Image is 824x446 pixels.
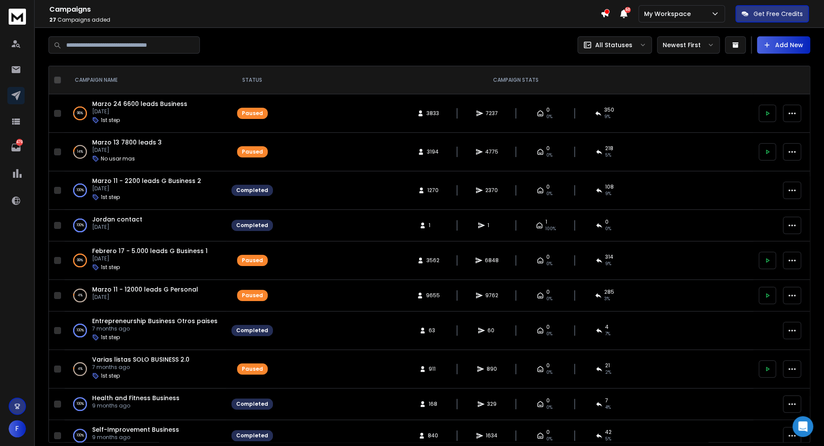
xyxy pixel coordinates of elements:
[242,292,263,299] div: Paused
[429,327,437,334] span: 63
[77,326,84,335] p: 100 %
[426,110,439,117] span: 3833
[49,4,600,15] h1: Campaigns
[546,289,550,295] span: 0
[64,241,226,280] td: 99%Febrero 17 - 5.000 leads G Business 1[DATE]1st step
[605,225,611,232] span: 0 %
[546,113,552,120] span: 0%
[546,330,552,337] span: 0%
[605,397,608,404] span: 7
[92,176,201,185] a: Marzo 11 - 2200 leads G Business 2
[236,401,268,407] div: Completed
[605,436,611,443] span: 5 %
[9,420,26,437] button: F
[92,364,189,371] p: 7 months ago
[242,257,263,264] div: Paused
[486,432,497,439] span: 1634
[92,425,179,434] a: Self-Improvement Business
[64,94,226,133] td: 96%Marzo 24 6600 leads Business[DATE]1st step
[92,325,218,332] p: 7 months ago
[546,190,552,197] span: 0%
[605,253,613,260] span: 314
[64,280,226,311] td: 4%Marzo 11 - 12000 leads G Personal[DATE]
[64,350,226,388] td: 4%Varias listas SOLO BUSINESS 2.07 months ago1st step
[605,218,609,225] span: 0
[92,317,218,325] a: Entrepreneurship Business Otros paises
[92,215,142,224] a: Jordan contact
[487,401,497,407] span: 329
[236,327,268,334] div: Completed
[77,186,84,195] p: 100 %
[605,369,611,376] span: 2 %
[486,110,498,117] span: 7237
[92,355,189,364] a: Varias listas SOLO BUSINESS 2.0
[49,16,56,23] span: 27
[49,16,600,23] p: Campaigns added
[546,404,552,411] span: 0%
[427,187,439,194] span: 1270
[604,289,614,295] span: 285
[92,224,142,231] p: [DATE]
[92,147,162,154] p: [DATE]
[101,194,120,201] p: 1st step
[92,285,198,294] a: Marzo 11 - 12000 leads G Personal
[485,292,498,299] span: 9762
[92,138,162,147] a: Marzo 13 7800 leads 3
[657,36,720,54] button: Newest First
[604,106,614,113] span: 350
[101,117,120,124] p: 1st step
[92,434,179,441] p: 9 months ago
[77,221,84,230] p: 100 %
[604,113,610,120] span: 9 %
[77,148,83,156] p: 14 %
[605,404,611,411] span: 4 %
[429,401,437,407] span: 168
[546,295,552,302] span: 0%
[605,183,614,190] span: 108
[546,436,552,443] span: 0%
[487,222,496,229] span: 1
[92,99,187,108] span: Marzo 24 6600 leads Business
[78,291,83,300] p: 4 %
[92,294,198,301] p: [DATE]
[242,110,263,117] div: Paused
[92,394,180,402] span: Health and Fitness Business
[226,66,278,94] th: STATUS
[16,139,23,146] p: 479
[9,9,26,25] img: logo
[546,183,550,190] span: 0
[605,152,611,159] span: 5 %
[92,402,180,409] p: 9 months ago
[64,311,226,350] td: 100%Entrepreneurship Business Otros paises7 months ago1st step
[546,324,550,330] span: 0
[242,366,263,372] div: Paused
[605,324,609,330] span: 4
[101,155,135,162] p: No usar mas
[92,108,187,115] p: [DATE]
[753,10,803,18] p: Get Free Credits
[236,187,268,194] div: Completed
[428,432,438,439] span: 840
[429,222,437,229] span: 1
[77,431,84,440] p: 100 %
[64,210,226,241] td: 100%Jordan contact[DATE]
[735,5,809,22] button: Get Free Credits
[546,106,550,113] span: 0
[77,109,83,118] p: 96 %
[64,388,226,420] td: 100%Health and Fitness Business9 months ago
[546,253,550,260] span: 0
[487,366,497,372] span: 890
[485,257,499,264] span: 6848
[236,432,268,439] div: Completed
[92,185,201,192] p: [DATE]
[545,218,547,225] span: 1
[546,369,552,376] span: 0%
[546,145,550,152] span: 0
[546,429,550,436] span: 0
